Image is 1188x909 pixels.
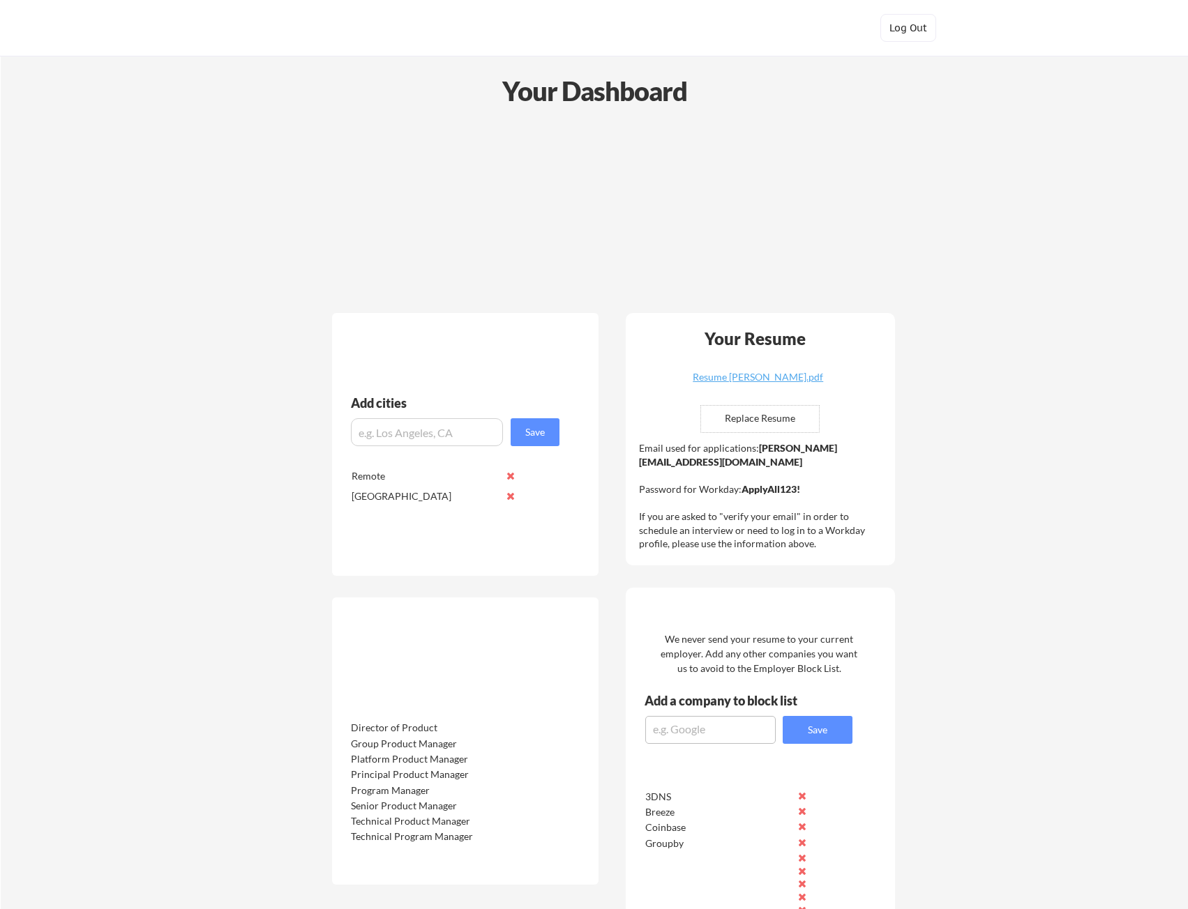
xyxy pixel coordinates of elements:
div: 3DNS [645,790,792,804]
a: Resume [PERSON_NAME].pdf [675,372,841,394]
div: Senior Product Manager [351,799,498,813]
div: Resume [PERSON_NAME].pdf [675,372,841,382]
div: Platform Product Manager [351,752,498,766]
div: Remote [352,469,499,483]
div: Director of Product [351,721,498,735]
button: Log Out [880,14,936,42]
button: Save [511,418,559,446]
strong: [PERSON_NAME][EMAIL_ADDRESS][DOMAIN_NAME] [639,442,837,468]
div: Your Resume [686,330,825,347]
button: Save [783,716,852,744]
input: e.g. Los Angeles, CA [351,418,503,446]
div: Groupby [645,837,792,850]
div: Add cities [351,397,563,409]
div: Technical Product Manager [351,814,498,828]
div: Coinbase [645,820,792,834]
div: Technical Program Manager [351,830,498,843]
div: Group Product Manager [351,737,498,751]
div: Program Manager [351,784,498,797]
div: Principal Product Manager [351,767,498,781]
div: Add a company to block list [645,694,819,707]
div: [GEOGRAPHIC_DATA] [352,489,499,503]
div: We never send your resume to your current employer. Add any other companies you want us to avoid ... [660,632,859,675]
div: Your Dashboard [1,71,1188,111]
div: Breeze [645,805,792,819]
div: Email used for applications: Password for Workday: If you are asked to "verify your email" in ord... [639,441,885,551]
strong: ApplyAll123! [742,483,800,495]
